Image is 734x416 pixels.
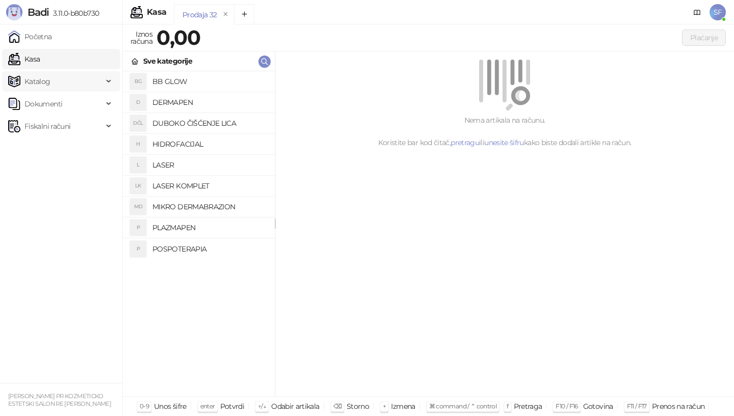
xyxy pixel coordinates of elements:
[152,219,267,236] h4: PLAZMAPEN
[507,402,508,410] span: f
[451,138,479,147] a: pretragu
[8,393,111,407] small: [PERSON_NAME] PR KOZMETICKO ESTETSKI SALON RE [PERSON_NAME]
[152,115,267,131] h4: DUBOKO ČIŠĆENJE LICA
[8,49,40,69] a: Kasa
[130,115,146,131] div: DČL
[49,9,99,18] span: 3.11.0-b80b730
[710,4,726,20] span: SF
[347,400,369,413] div: Storno
[156,25,200,50] strong: 0,00
[627,402,647,410] span: F11 / F17
[152,241,267,257] h4: POSPOTERAPIA
[154,400,187,413] div: Unos šifre
[24,94,62,114] span: Dokumenti
[130,157,146,173] div: L
[130,241,146,257] div: P
[130,94,146,110] div: D
[24,71,50,92] span: Katalog
[556,402,578,410] span: F10 / F16
[429,402,497,410] span: ⌘ command / ⌃ control
[333,402,342,410] span: ⌫
[24,116,70,136] span: Fiskalni računi
[219,10,232,19] button: remove
[152,157,267,173] h4: LASER
[514,400,542,413] div: Pretraga
[271,400,319,413] div: Odabir artikala
[130,178,146,194] div: LK
[152,136,267,152] h4: HIDROFACIJAL
[200,402,215,410] span: enter
[689,4,705,20] a: Dokumentacija
[130,73,146,90] div: BG
[147,8,166,16] div: Kasa
[123,71,275,396] div: grid
[140,402,149,410] span: 0-9
[130,199,146,215] div: MD
[6,4,22,20] img: Logo
[152,199,267,215] h4: MIKRO DERMABRAZION
[152,94,267,110] h4: DERMAPEN
[682,30,726,46] button: Plaćanje
[234,4,254,24] button: Add tab
[391,400,415,413] div: Izmena
[583,400,613,413] div: Gotovina
[130,136,146,152] div: H
[383,402,386,410] span: +
[652,400,704,413] div: Prenos na račun
[8,26,52,47] a: Početna
[287,115,722,148] div: Nema artikala na računu. Koristite bar kod čitač, ili kako biste dodali artikle na račun.
[220,400,245,413] div: Potvrdi
[182,9,217,20] div: Prodaja 32
[28,6,49,18] span: Badi
[130,219,146,236] div: P
[143,56,192,67] div: Sve kategorije
[152,73,267,90] h4: BB GLOW
[258,402,266,410] span: ↑/↓
[484,138,524,147] a: unesite šifru
[152,178,267,194] h4: LASER KOMPLET
[128,27,154,48] div: Iznos računa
